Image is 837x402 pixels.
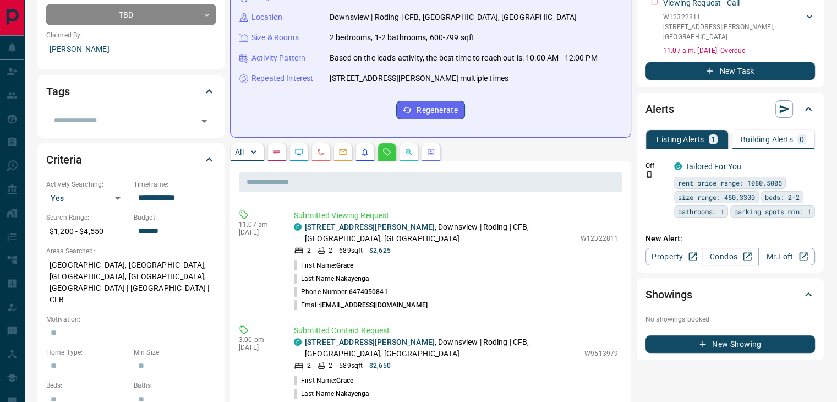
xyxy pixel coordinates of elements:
[645,233,815,245] p: New Alert:
[294,287,388,297] p: Phone Number:
[307,361,311,371] p: 2
[329,246,332,256] p: 2
[294,260,353,270] p: First Name:
[678,206,724,217] span: bathrooms: 1
[46,256,216,309] p: [GEOGRAPHIC_DATA], [GEOGRAPHIC_DATA], [GEOGRAPHIC_DATA], [GEOGRAPHIC_DATA], [GEOGRAPHIC_DATA] | [...
[46,222,128,241] p: $1,200 - $4,550
[305,221,575,245] p: , Downsview | Roding | CFB, [GEOGRAPHIC_DATA], [GEOGRAPHIC_DATA]
[645,248,702,265] a: Property
[46,83,69,100] h2: Tags
[46,381,128,390] p: Beds:
[758,248,815,265] a: Mr.Loft
[645,100,674,118] h2: Alerts
[404,148,413,156] svg: Opportunities
[330,32,474,44] p: 2 bedrooms, 1-2 bathrooms, 600-799 sqft
[645,335,815,353] button: New Showing
[645,161,668,171] p: Off
[134,213,216,222] p: Budget:
[330,73,508,84] p: [STREET_ADDRESS][PERSON_NAME] multiple times
[645,314,815,324] p: No showings booked
[251,12,282,23] p: Location
[663,46,815,56] p: 11:07 a.m. [DATE] - Overdue
[307,246,311,256] p: 2
[235,148,244,156] p: All
[330,12,577,23] p: Downsview | Roding | CFB, [GEOGRAPHIC_DATA], [GEOGRAPHIC_DATA]
[741,135,793,143] p: Building Alerts
[305,336,579,360] p: , Downsview | Roding | CFB, [GEOGRAPHIC_DATA], [GEOGRAPHIC_DATA]
[294,210,618,221] p: Submitted Viewing Request
[46,314,216,324] p: Motivation:
[294,274,369,284] p: Last Name:
[46,4,216,25] div: TBD
[320,301,428,309] span: [EMAIL_ADDRESS][DOMAIN_NAME]
[316,148,325,156] svg: Calls
[294,376,353,385] p: First Name:
[685,162,741,171] a: Tailored For You
[294,338,302,346] div: condos.ca
[294,325,618,336] p: Submitted Contact Request
[678,177,782,188] span: rent price range: 1080,5005
[800,135,804,143] p: 0
[584,349,618,358] p: W9513979
[674,162,682,170] div: condos.ca
[382,148,391,156] svg: Requests
[134,347,216,357] p: Min Size:
[294,300,428,310] p: Email:
[329,361,332,371] p: 2
[46,246,216,256] p: Areas Searched:
[46,30,216,40] p: Claimed By:
[711,135,715,143] p: 1
[645,286,692,303] h2: Showings
[348,288,387,296] span: 6474050841
[46,146,216,173] div: Criteria
[46,189,128,207] div: Yes
[330,52,598,64] p: Based on the lead's activity, the best time to reach out is: 10:00 AM - 12:00 PM
[426,148,435,156] svg: Agent Actions
[46,213,128,222] p: Search Range:
[678,192,755,203] span: size range: 450,3300
[46,40,216,58] p: [PERSON_NAME]
[645,96,815,122] div: Alerts
[369,246,391,256] p: $2,625
[360,148,369,156] svg: Listing Alerts
[46,180,128,189] p: Actively Searching:
[251,32,299,44] p: Size & Rooms
[239,229,277,236] p: [DATE]
[294,223,302,231] div: condos.ca
[305,222,435,231] a: [STREET_ADDRESS][PERSON_NAME]
[134,381,216,390] p: Baths:
[581,233,618,243] p: W12322811
[239,221,277,229] p: 11:07 am
[702,248,758,265] a: Condos
[369,361,391,371] p: $2,650
[663,10,815,44] div: W12322811[STREET_ADDRESS][PERSON_NAME],[GEOGRAPHIC_DATA]
[46,347,128,357] p: Home Type:
[765,192,800,203] span: beds: 2-2
[272,148,281,156] svg: Notes
[338,148,347,156] svg: Emails
[336,377,353,384] span: Grace
[396,101,465,119] button: Regenerate
[657,135,704,143] p: Listing Alerts
[251,52,305,64] p: Activity Pattern
[336,390,369,398] span: Nakayenga
[294,148,303,156] svg: Lead Browsing Activity
[196,113,212,129] button: Open
[239,344,277,351] p: [DATE]
[734,206,811,217] span: parking spots min: 1
[645,281,815,308] div: Showings
[239,336,277,344] p: 3:00 pm
[46,151,82,169] h2: Criteria
[645,62,815,80] button: New Task
[46,78,216,105] div: Tags
[645,171,653,178] svg: Push Notification Only
[305,338,435,346] a: [STREET_ADDRESS][PERSON_NAME]
[294,389,369,399] p: Last Name:
[339,246,363,256] p: 689 sqft
[663,12,804,22] p: W12322811
[251,73,313,84] p: Repeated Interest
[336,275,369,283] span: Nakayenga
[336,262,353,269] span: Grace
[339,361,363,371] p: 589 sqft
[663,22,804,42] p: [STREET_ADDRESS][PERSON_NAME] , [GEOGRAPHIC_DATA]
